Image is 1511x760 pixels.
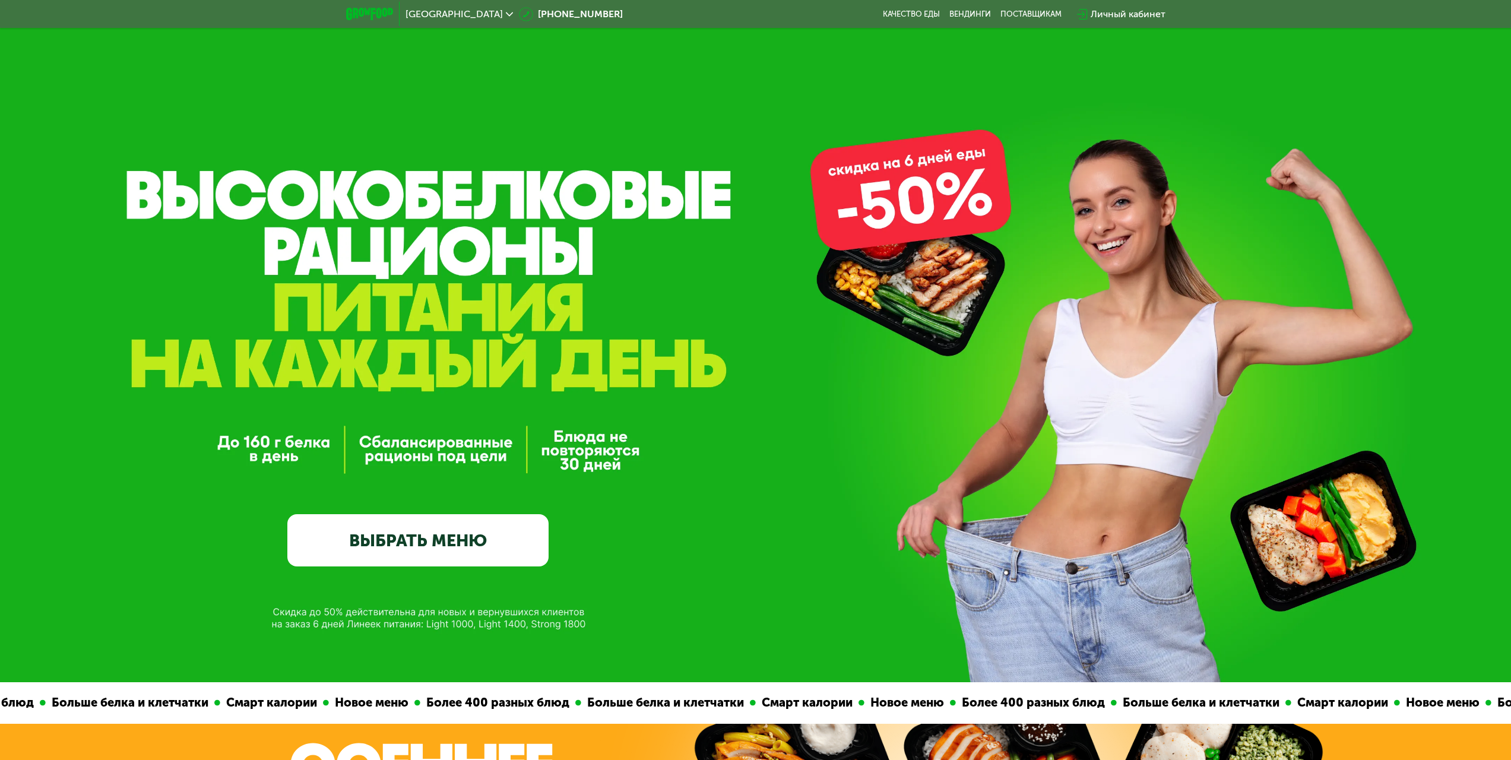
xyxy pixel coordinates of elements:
div: Более 400 разных блюд [342,693,497,712]
a: Вендинги [949,9,991,19]
a: Качество еды [883,9,940,19]
div: Новое меню [1322,693,1407,712]
div: поставщикам [1000,9,1062,19]
a: ВЫБРАТЬ МЕНЮ [287,514,549,566]
div: Смарт калории [677,693,780,712]
a: [PHONE_NUMBER] [519,7,623,21]
div: Больше белка и клетчатки [1038,693,1207,712]
div: Новое меню [251,693,336,712]
div: Более 400 разных блюд [878,693,1032,712]
div: Смарт калории [1213,693,1316,712]
div: Смарт калории [142,693,245,712]
div: Новое меню [786,693,872,712]
div: Личный кабинет [1091,7,1165,21]
span: [GEOGRAPHIC_DATA] [406,9,503,19]
div: Больше белка и клетчатки [503,693,671,712]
